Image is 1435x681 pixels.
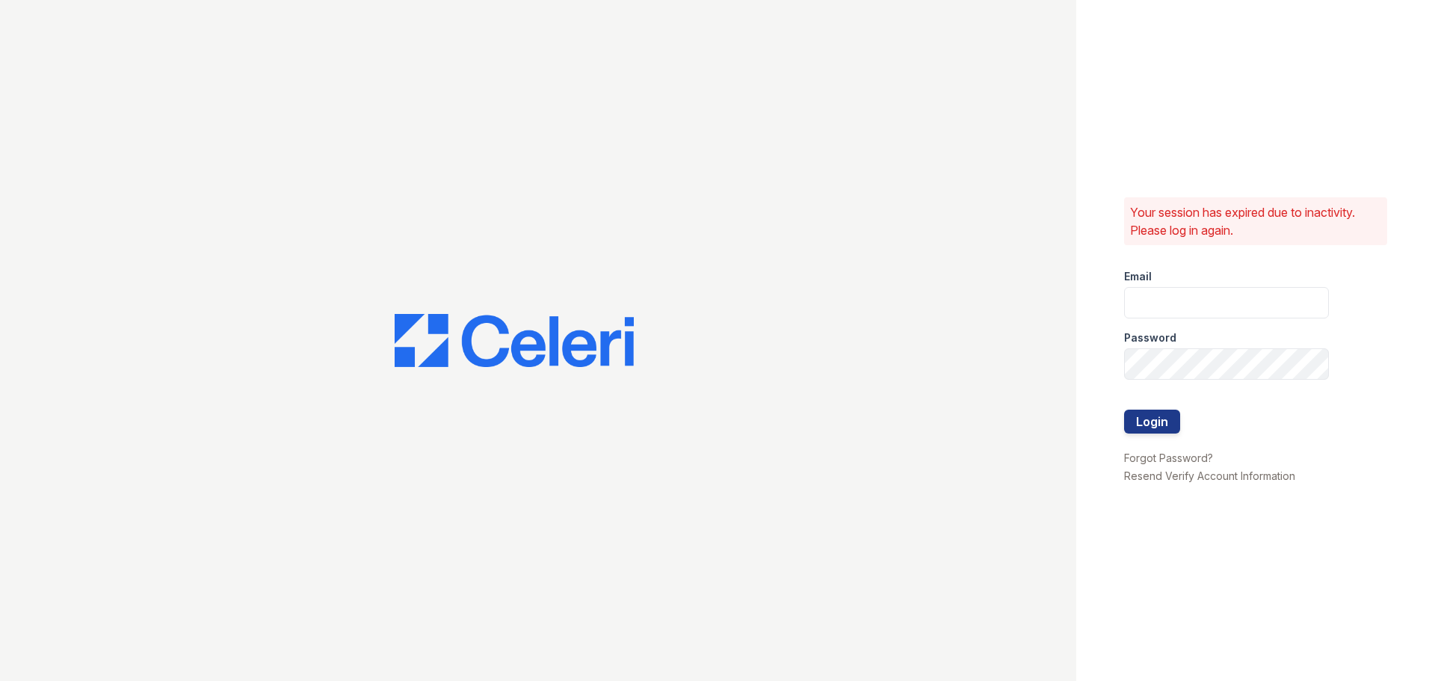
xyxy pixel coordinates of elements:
label: Password [1124,330,1176,345]
img: CE_Logo_Blue-a8612792a0a2168367f1c8372b55b34899dd931a85d93a1a3d3e32e68fde9ad4.png [395,314,634,368]
label: Email [1124,269,1152,284]
p: Your session has expired due to inactivity. Please log in again. [1130,203,1381,239]
a: Forgot Password? [1124,452,1213,464]
button: Login [1124,410,1180,434]
a: Resend Verify Account Information [1124,469,1295,482]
